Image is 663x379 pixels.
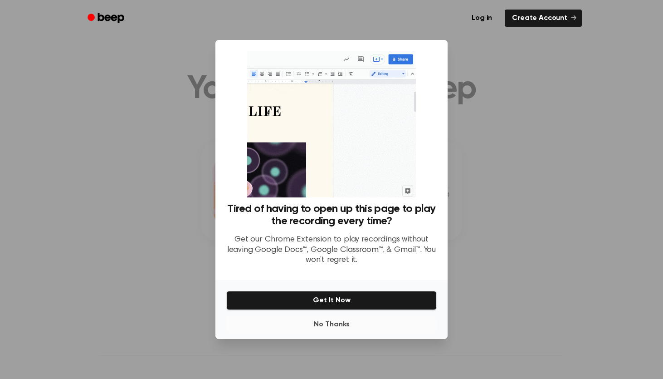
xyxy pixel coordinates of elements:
button: Get It Now [226,291,437,310]
img: Beep extension in action [247,51,415,197]
p: Get our Chrome Extension to play recordings without leaving Google Docs™, Google Classroom™, & Gm... [226,235,437,266]
a: Log in [464,10,499,27]
button: No Thanks [226,315,437,334]
h3: Tired of having to open up this page to play the recording every time? [226,203,437,227]
a: Beep [81,10,132,27]
a: Create Account [505,10,582,27]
